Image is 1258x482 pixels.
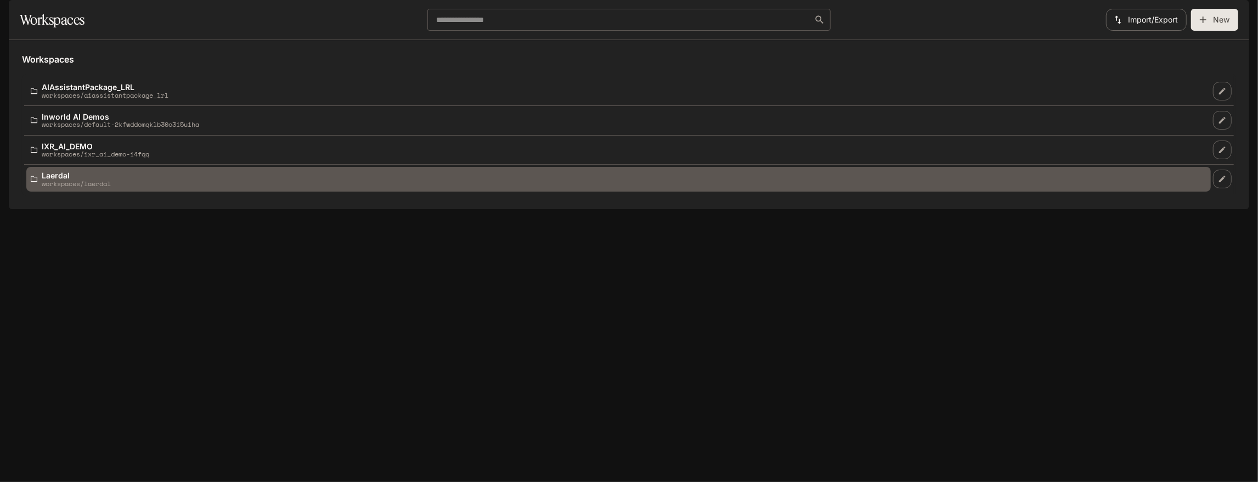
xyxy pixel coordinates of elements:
p: workspaces/default-2kfwddomqklb30o3i5uiha [42,121,199,128]
p: Inworld AI Demos [42,113,199,121]
h5: Workspaces [22,53,1236,65]
a: Laerdalworkspaces/laerdal [26,167,1211,192]
p: IXR_AI_DEMO [42,142,149,150]
a: Edit workspace [1213,111,1232,130]
h1: Workspaces [20,9,84,31]
a: Edit workspace [1213,82,1232,100]
a: Edit workspace [1213,141,1232,159]
p: workspaces/laerdal [42,180,111,187]
p: AIAssistantPackage_LRL [42,83,168,91]
a: Inworld AI Demosworkspaces/default-2kfwddomqklb30o3i5uiha [26,108,1211,133]
a: AIAssistantPackage_LRLworkspaces/aiassistantpackage_lrl [26,79,1211,103]
a: IXR_AI_DEMOworkspaces/ixr_ai_demo-i4fqq [26,138,1211,162]
button: Import/Export [1106,9,1187,31]
p: workspaces/ixr_ai_demo-i4fqq [42,150,149,158]
p: Laerdal [42,171,111,180]
button: Create workspace [1191,9,1238,31]
p: workspaces/aiassistantpackage_lrl [42,92,168,99]
a: Edit workspace [1213,170,1232,188]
